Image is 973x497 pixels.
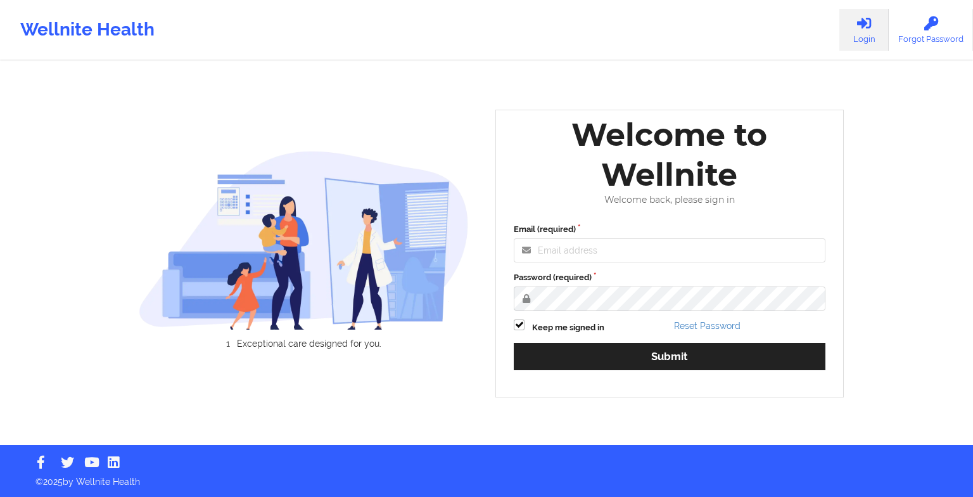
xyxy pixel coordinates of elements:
p: © 2025 by Wellnite Health [27,467,946,488]
a: Forgot Password [889,9,973,51]
div: Welcome back, please sign in [505,195,834,205]
img: wellnite-auth-hero_200.c722682e.png [139,150,469,330]
li: Exceptional care designed for you. [149,339,469,349]
label: Password (required) [514,271,825,284]
label: Email (required) [514,223,825,236]
a: Login [839,9,889,51]
a: Reset Password [674,321,741,331]
label: Keep me signed in [532,321,604,334]
button: Submit [514,343,825,370]
input: Email address [514,238,825,262]
div: Welcome to Wellnite [505,115,834,195]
